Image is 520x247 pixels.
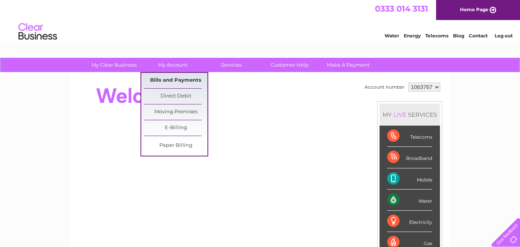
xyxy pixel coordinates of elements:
[363,81,406,94] td: Account number
[387,211,432,232] div: Electricity
[387,147,432,168] div: Broadband
[141,58,204,72] a: My Account
[79,4,442,37] div: Clear Business is a trading name of Verastar Limited (registered in [GEOGRAPHIC_DATA] No. 3667643...
[258,58,321,72] a: Customer Help
[316,58,380,72] a: Make A Payment
[387,190,432,211] div: Water
[495,33,513,39] a: Log out
[82,58,146,72] a: My Clear Business
[392,111,408,118] div: LIVE
[144,104,207,120] a: Moving Premises
[375,4,428,13] a: 0333 014 3131
[144,120,207,136] a: E-Billing
[404,33,421,39] a: Energy
[387,126,432,147] div: Telecoms
[469,33,488,39] a: Contact
[453,33,464,39] a: Blog
[385,33,399,39] a: Water
[144,138,207,153] a: Paper Billing
[387,168,432,190] div: Mobile
[380,104,440,126] div: MY SERVICES
[18,20,57,44] img: logo.png
[199,58,263,72] a: Services
[144,89,207,104] a: Direct Debit
[144,73,207,88] a: Bills and Payments
[425,33,448,39] a: Telecoms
